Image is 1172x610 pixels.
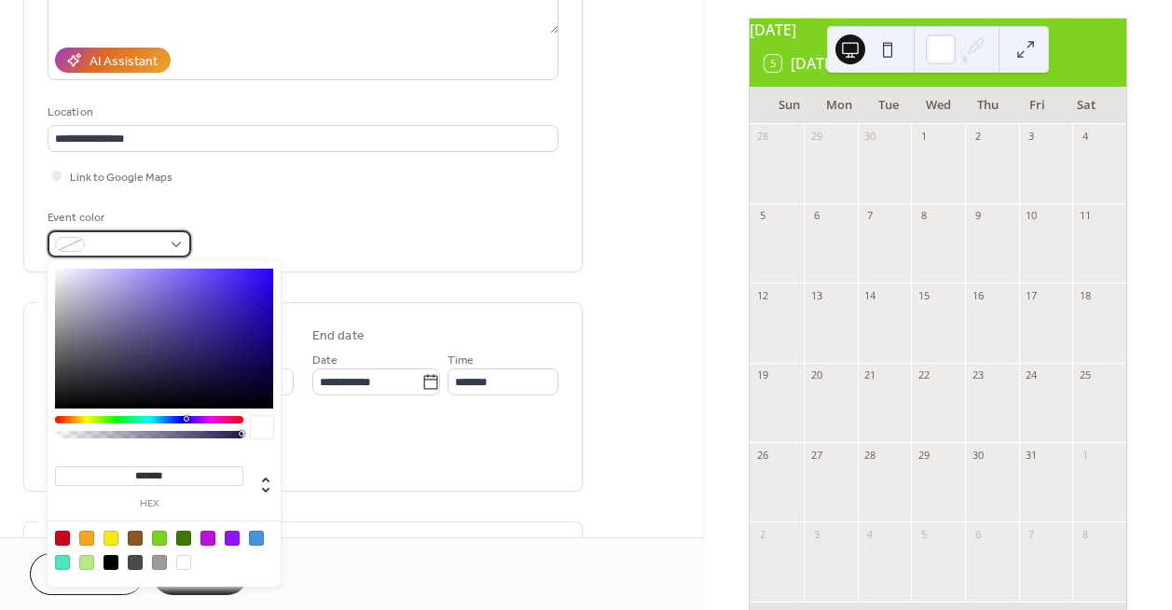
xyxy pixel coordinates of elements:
[917,130,931,144] div: 1
[755,130,769,144] div: 28
[1025,527,1039,541] div: 7
[1013,87,1062,124] div: Fri
[971,209,985,223] div: 9
[809,527,823,541] div: 3
[863,368,877,382] div: 21
[48,103,555,122] div: Location
[1078,448,1092,462] div: 1
[863,87,913,124] div: Tue
[1025,209,1039,223] div: 10
[917,209,931,223] div: 8
[814,87,863,124] div: Mon
[312,351,338,370] span: Date
[971,448,985,462] div: 30
[176,531,191,546] div: #417505
[176,555,191,570] div: #FFFFFF
[1025,448,1039,462] div: 31
[863,288,877,302] div: 14
[755,448,769,462] div: 26
[1078,527,1092,541] div: 8
[809,209,823,223] div: 6
[70,168,172,187] span: Link to Google Maps
[758,50,844,76] button: 5[DATE]
[79,531,94,546] div: #F5A623
[1078,288,1092,302] div: 18
[1078,368,1092,382] div: 25
[863,527,877,541] div: 4
[971,527,985,541] div: 6
[79,555,94,570] div: #B8E986
[30,553,145,595] button: Cancel
[755,527,769,541] div: 2
[914,87,963,124] div: Wed
[809,368,823,382] div: 20
[963,87,1013,124] div: Thu
[863,130,877,144] div: 30
[225,531,240,546] div: #9013FE
[917,527,931,541] div: 5
[765,87,814,124] div: Sun
[55,48,171,73] button: AI Assistant
[1078,209,1092,223] div: 11
[103,531,118,546] div: #F8E71C
[128,555,143,570] div: #4A4A4A
[1025,288,1039,302] div: 17
[755,368,769,382] div: 19
[917,448,931,462] div: 29
[1062,87,1111,124] div: Sat
[1025,368,1039,382] div: 24
[917,288,931,302] div: 15
[971,368,985,382] div: 23
[312,326,365,346] div: End date
[755,209,769,223] div: 5
[809,130,823,144] div: 29
[200,531,215,546] div: #BD10E0
[1078,130,1092,144] div: 4
[103,555,118,570] div: #000000
[55,531,70,546] div: #D0021B
[90,52,158,72] div: AI Assistant
[55,555,70,570] div: #50E3C2
[55,499,243,509] label: hex
[152,555,167,570] div: #9B9B9B
[750,19,1126,41] div: [DATE]
[755,288,769,302] div: 12
[128,531,143,546] div: #8B572A
[863,209,877,223] div: 7
[809,448,823,462] div: 27
[917,368,931,382] div: 22
[249,531,264,546] div: #4A90E2
[152,531,167,546] div: #7ED321
[863,448,877,462] div: 28
[48,208,187,228] div: Event color
[971,288,985,302] div: 16
[448,351,474,370] span: Time
[971,130,985,144] div: 2
[1025,130,1039,144] div: 3
[809,288,823,302] div: 13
